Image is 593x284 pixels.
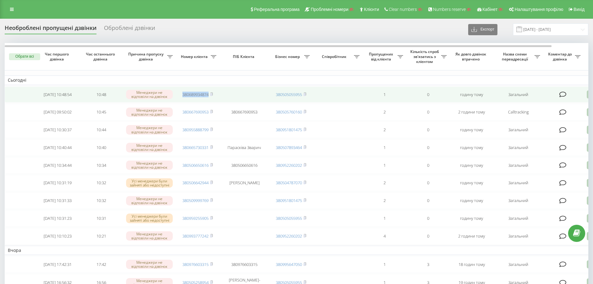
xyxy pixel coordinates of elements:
a: 380504787070 [276,180,302,185]
td: годину тому [450,210,493,227]
div: Менеджери не відповіли на дзвінок [126,196,173,205]
td: [DATE] 10:10:23 [36,228,79,244]
span: Вихід [574,7,585,12]
td: Загальний [493,192,543,209]
div: Усі менеджери були зайняті або недоступні [126,214,173,223]
span: Назва схеми переадресації [497,52,534,61]
span: Клієнти [364,7,379,12]
td: 1 [363,86,406,103]
div: Менеджери не відповіли на дзвінок [126,143,173,152]
td: 1 [363,210,406,227]
td: [PERSON_NAME] [219,175,269,191]
td: 0 [406,86,450,103]
td: [DATE] 10:31:23 [36,210,79,227]
td: Загальний [493,122,543,138]
td: годину тому [450,122,493,138]
td: годину тому [450,175,493,191]
td: 2 [363,122,406,138]
span: Співробітник [316,54,354,59]
td: Calltracking [493,104,543,120]
td: 2 [363,192,406,209]
td: годину тому [450,86,493,103]
td: 380667690953 [219,104,269,120]
div: Необроблені пропущені дзвінки [5,25,96,34]
div: Оброблені дзвінки [104,25,155,34]
button: Експорт [468,24,497,35]
td: 2 години тому [450,228,493,244]
div: Менеджери не відповіли на дзвінок [126,90,173,99]
td: годину тому [450,192,493,209]
span: Час першого дзвінка [41,52,74,61]
td: 1 [363,139,406,156]
td: 0 [406,157,450,174]
td: 10:32 [79,175,123,191]
a: 380505055955 [276,92,302,97]
a: 380995647050 [276,262,302,267]
td: годину тому [450,139,493,156]
span: ПІБ Клієнта [225,54,264,59]
button: Обрати всі [9,53,40,60]
a: 380952260202 [276,162,302,168]
td: [DATE] 09:50:02 [36,104,79,120]
div: Менеджери не відповіли на дзвінок [126,231,173,241]
td: 2 [363,104,406,120]
td: 0 [406,210,450,227]
a: 380993777242 [182,233,209,239]
div: Усі менеджери були зайняті або недоступні [126,178,173,188]
span: Причина пропуску дзвінка [126,52,167,61]
a: 380689934874 [182,92,209,97]
td: 0 [406,139,450,156]
a: 380505760160 [276,109,302,115]
td: [DATE] 17:42:31 [36,256,79,273]
span: Як довго дзвінок втрачено [455,52,488,61]
div: Менеджери не відповіли на дзвінок [126,108,173,117]
span: Час останнього дзвінка [84,52,118,61]
td: Загальний [493,139,543,156]
td: Загальний [493,210,543,227]
td: 3 [406,256,450,273]
td: 10:32 [79,192,123,209]
td: 1 [363,157,406,174]
td: [DATE] 10:34:44 [36,157,79,174]
td: 10:21 [79,228,123,244]
span: Clear numbers [389,7,417,12]
a: 380952260202 [276,233,302,239]
a: 380951801475 [276,198,302,203]
div: Менеджери не відповіли на дзвінок [126,260,173,269]
td: Загальний [493,86,543,103]
td: 0 [406,175,450,191]
td: Загальний [493,157,543,174]
td: 17:42 [79,256,123,273]
a: 380955888799 [182,127,209,132]
span: Номер клієнта [179,54,211,59]
div: Менеджери не відповіли на дзвінок [126,125,173,134]
td: 2 години тому [450,104,493,120]
td: [DATE] 10:40:44 [36,139,79,156]
a: 380665730331 [182,145,209,150]
div: Менеджери не відповіли на дзвінок [126,161,173,170]
td: 10:48 [79,86,123,103]
td: Загальний [493,228,543,244]
td: 0 [406,192,450,209]
td: [DATE] 10:31:19 [36,175,79,191]
td: Парасківа Зварич [219,139,269,156]
a: 380506650616 [182,162,209,168]
td: 380506650616 [219,157,269,174]
span: Пропущених від клієнта [366,52,398,61]
td: Загальний [493,256,543,273]
a: 380506642944 [182,180,209,185]
td: 0 [406,104,450,120]
span: Кількість спроб зв'язатись з клієнтом [409,49,441,64]
a: 380951801475 [276,127,302,132]
td: [DATE] 10:48:54 [36,86,79,103]
td: 10:40 [79,139,123,156]
a: 380976603315 [182,262,209,267]
td: 380976603315 [219,256,269,273]
a: 380667690953 [182,109,209,115]
td: Загальний [493,175,543,191]
span: Кабінет [482,7,498,12]
a: 380507893464 [276,145,302,150]
a: 380959255905 [182,215,209,221]
span: Налаштування профілю [515,7,563,12]
td: 10:45 [79,104,123,120]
